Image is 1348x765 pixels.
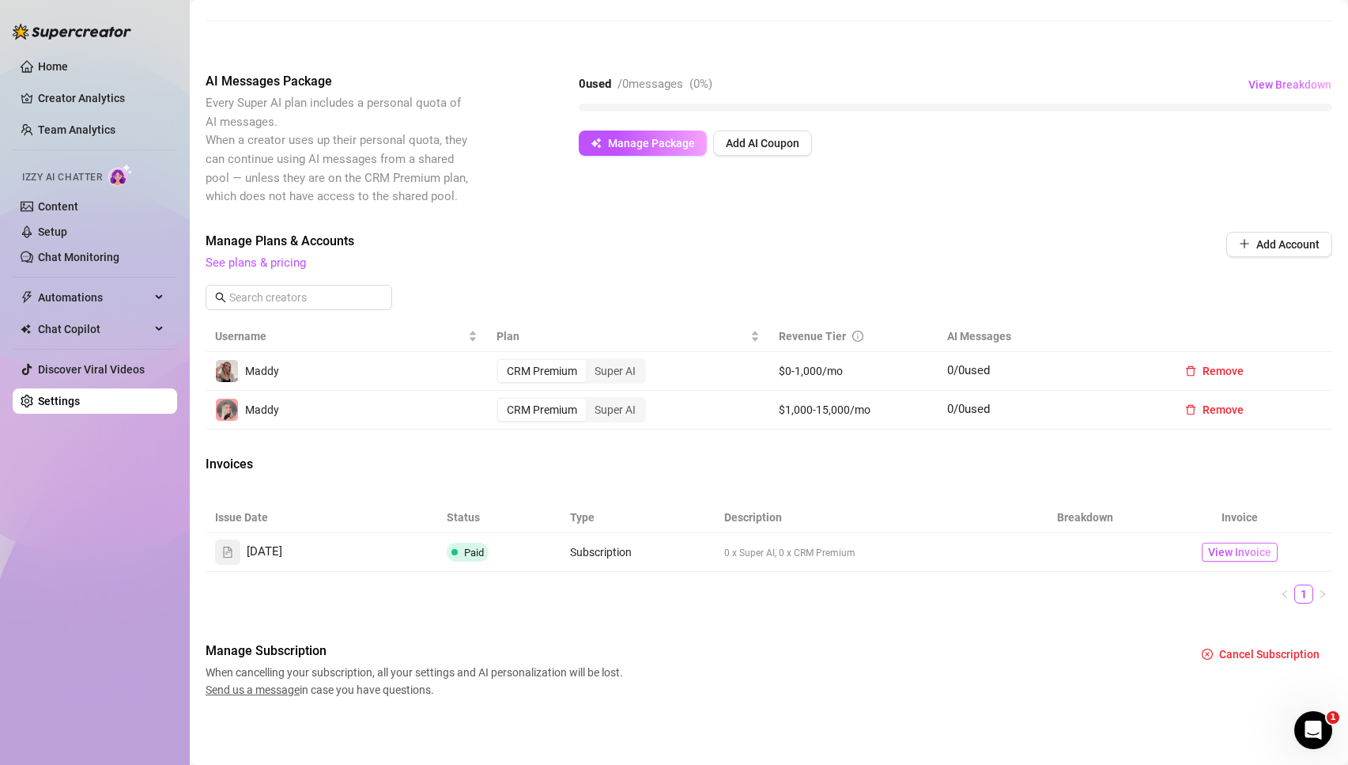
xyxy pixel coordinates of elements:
span: Cancel Subscription [1219,648,1320,661]
div: CRM Premium [498,360,586,382]
iframe: Intercom live chat [1294,711,1332,749]
th: Type [561,502,715,533]
span: 1 [1327,711,1339,724]
span: 0 / 0 used [947,402,990,416]
button: Cancel Subscription [1189,642,1332,667]
a: Setup [38,225,67,238]
a: Creator Analytics [38,85,164,111]
span: Add Account [1256,238,1320,251]
a: View Invoice [1202,543,1278,562]
span: / 0 messages [617,77,683,91]
span: 0 / 0 used [947,363,990,377]
span: Add AI Coupon [726,137,799,150]
span: plus [1239,238,1250,249]
button: View Breakdown [1248,72,1332,97]
div: CRM Premium [498,399,586,421]
li: Previous Page [1275,585,1294,604]
span: thunderbolt [21,291,33,304]
td: $1,000-15,000/mo [769,391,938,430]
span: search [215,292,226,303]
img: logo-BBDzfeDw.svg [13,24,131,40]
span: Manage Package [608,137,695,150]
span: Revenue Tier [779,330,846,343]
span: close-circle [1202,649,1213,660]
span: View Breakdown [1248,78,1331,91]
span: delete [1185,365,1196,377]
span: Manage Plans & Accounts [206,232,1119,251]
span: Paid [464,547,484,559]
a: Team Analytics [38,123,115,136]
td: 0 x Super AI, 0 x CRM Premium [715,533,1023,572]
span: Remove [1203,365,1244,377]
button: left [1275,585,1294,604]
span: Maddy [245,403,279,416]
div: segmented control [497,397,646,422]
th: Status [437,502,561,533]
button: right [1313,585,1332,604]
span: info-circle [852,331,863,342]
span: Automations [38,285,150,310]
th: Invoice [1147,502,1332,533]
span: Remove [1203,403,1244,416]
a: See plans & pricing [206,256,306,270]
input: Search creators [229,289,370,306]
img: Maddy [216,399,238,421]
span: Username [215,328,465,345]
img: Maddy️ [216,360,238,382]
span: Maddy️ [245,365,279,377]
li: Next Page [1313,585,1332,604]
span: Send us a message [206,684,300,696]
span: Invoices [206,455,471,474]
td: $0-1,000/mo [769,352,938,391]
span: View Invoice [1208,543,1271,561]
th: Issue Date [206,502,437,533]
span: ( 0 %) [689,77,712,91]
div: segmented control [497,358,646,384]
button: Add AI Coupon [713,131,812,156]
span: delete [1185,404,1196,415]
a: Chat Monitoring [38,251,119,263]
a: Home [38,60,68,73]
li: 1 [1294,585,1313,604]
span: right [1318,589,1327,599]
span: Every Super AI plan includes a personal quota of AI messages. When a creator uses up their person... [206,96,468,203]
span: Manage Subscription [206,642,628,661]
th: Description [715,502,1023,533]
strong: 0 used [579,77,611,91]
th: AI Messages [938,321,1163,352]
span: file-text [222,547,233,558]
div: Super AI [586,360,644,382]
span: AI Messages Package [206,72,471,91]
button: Add Account [1226,232,1332,257]
th: Plan [487,321,768,352]
span: Izzy AI Chatter [22,170,102,185]
span: Plan [497,328,746,345]
span: When cancelling your subscription, all your settings and AI personalization will be lost. in case... [206,664,628,699]
a: 1 [1295,585,1312,603]
span: [DATE] [247,543,282,562]
button: Manage Package [579,131,707,156]
img: Chat Copilot [21,324,31,335]
a: Settings [38,395,80,407]
a: Content [38,200,78,213]
th: Username [206,321,487,352]
span: Subscription [570,546,632,559]
button: Remove [1172,358,1256,384]
button: Remove [1172,397,1256,422]
span: Chat Copilot [38,316,150,342]
img: AI Chatter [108,164,133,187]
th: Breakdown [1024,502,1147,533]
a: Discover Viral Videos [38,363,145,376]
span: 0 x Super AI, 0 x CRM Premium [724,547,855,559]
span: left [1280,589,1289,599]
div: Super AI [586,399,644,421]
